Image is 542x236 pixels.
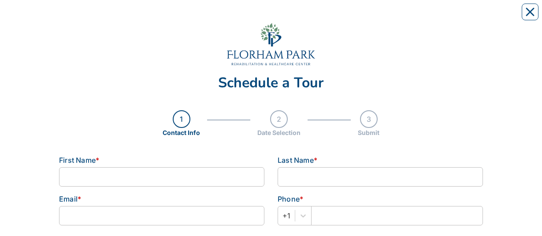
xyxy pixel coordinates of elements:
[360,110,378,128] div: 3
[173,110,190,128] div: 1
[59,156,96,165] span: First Name
[270,110,288,128] div: 2
[227,23,315,65] img: c91d50d3-9e0d-4a3f-a371-34904362fb4e.png
[522,4,538,20] button: Close
[278,195,300,203] span: Phone
[278,156,314,165] span: Last Name
[59,76,483,90] div: Schedule a Tour
[163,128,200,137] div: Contact Info
[358,128,379,137] div: Submit
[257,128,301,137] div: Date Selection
[59,195,78,203] span: Email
